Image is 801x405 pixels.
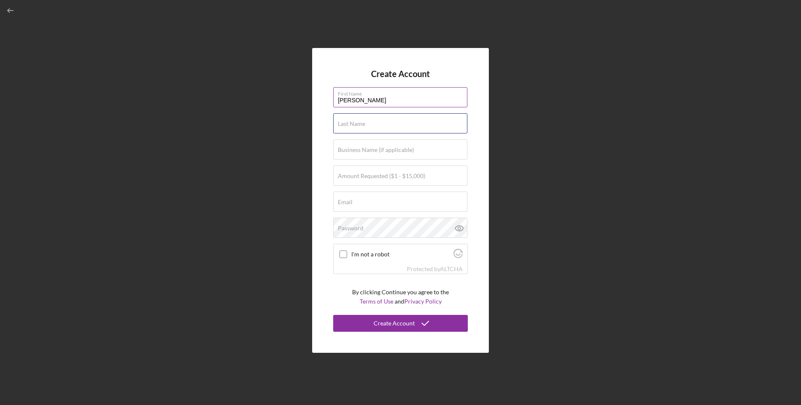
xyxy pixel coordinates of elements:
[407,266,463,272] div: Protected by
[371,69,430,79] h4: Create Account
[338,120,365,127] label: Last Name
[352,288,449,306] p: By clicking Continue you agree to the and
[338,225,363,232] label: Password
[404,298,442,305] a: Privacy Policy
[454,252,463,259] a: Visit Altcha.org
[338,147,414,153] label: Business Name (if applicable)
[351,251,451,258] label: I'm not a robot
[333,315,468,332] button: Create Account
[374,315,415,332] div: Create Account
[338,199,353,205] label: Email
[338,173,425,179] label: Amount Requested ($1 - $15,000)
[360,298,393,305] a: Terms of Use
[440,265,463,272] a: Visit Altcha.org
[338,88,467,97] label: First Name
